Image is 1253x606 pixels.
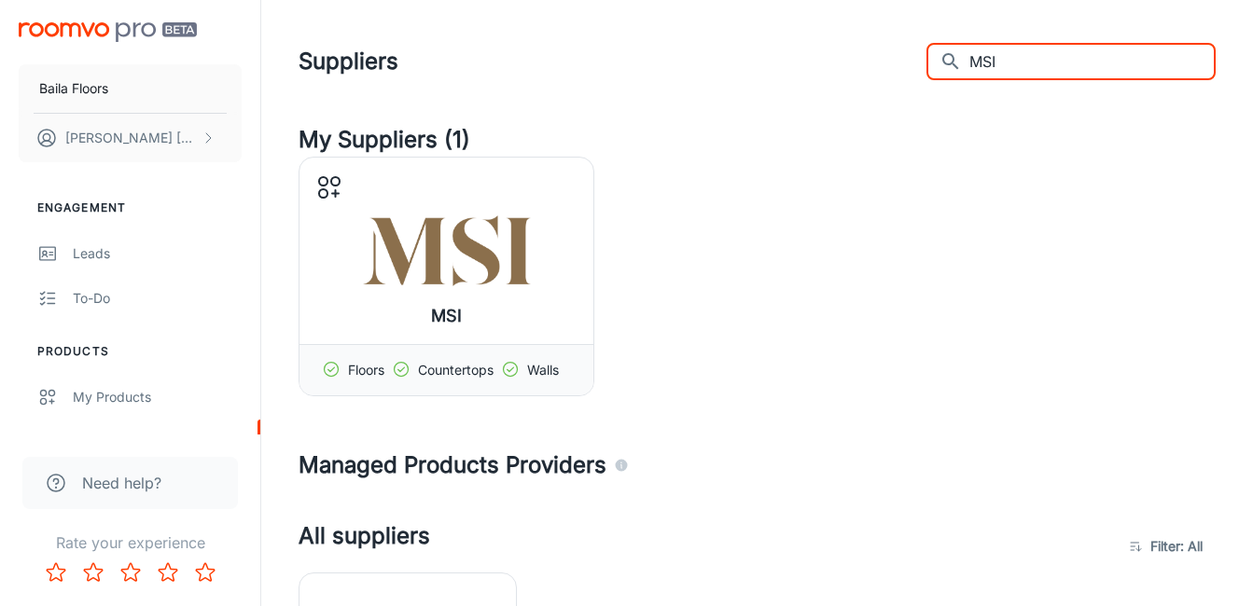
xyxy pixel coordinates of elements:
h4: My Suppliers (1) [299,123,1216,157]
button: Rate 3 star [112,554,149,591]
span: : All [1180,535,1203,558]
h1: Suppliers [299,45,398,78]
p: Rate your experience [15,531,245,554]
span: Filter [1150,535,1203,558]
p: Floors [348,360,384,380]
button: Rate 5 star [187,554,224,591]
h4: All suppliers [299,519,1119,572]
button: [PERSON_NAME] [PERSON_NAME] [19,114,242,162]
p: Baila Floors [39,78,108,99]
div: My Products [73,387,242,407]
p: Walls [527,360,559,380]
div: To-do [73,288,242,309]
h4: Managed Products Providers [299,448,1216,482]
button: Baila Floors [19,64,242,113]
button: Rate 1 star [37,554,75,591]
p: Countertops [418,360,494,380]
span: Need help? [82,472,161,494]
div: Leads [73,243,242,264]
button: Rate 2 star [75,554,112,591]
img: Roomvo PRO Beta [19,22,197,42]
button: Rate 4 star [149,554,187,591]
div: Agencies and suppliers who work with us to automatically identify the specific products you carry [614,448,629,482]
p: [PERSON_NAME] [PERSON_NAME] [65,128,197,148]
div: Suppliers [73,432,242,452]
input: Search all suppliers... [969,43,1216,80]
